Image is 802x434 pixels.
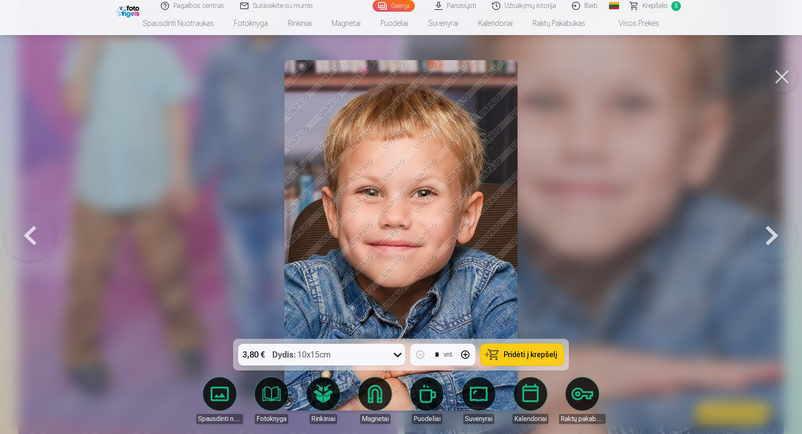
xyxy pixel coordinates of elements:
[196,377,243,424] a: Spausdinti nuotraukas
[133,12,224,35] a: Spausdinti nuotraukas
[224,12,278,35] a: Fotoknyga
[559,377,606,424] a: Raktų pakabukas
[595,12,669,35] a: Visos prekės
[504,351,557,358] span: Pridėti į krepšelį
[642,1,668,11] span: Krepšelis
[310,414,337,424] div: Rinkiniai
[559,414,606,424] div: Raktų pakabukas
[278,12,322,35] a: Rinkiniai
[371,12,418,35] a: Puodeliai
[468,12,523,35] a: Kalendoriai
[455,377,502,424] a: Suvenyrai
[404,377,450,424] a: Puodeliai
[412,414,442,424] div: Puodeliai
[248,377,295,424] a: Fotoknyga
[272,344,331,365] div: 10x15cm
[196,414,243,424] div: Spausdinti nuotraukas
[671,1,681,11] span: 5
[463,414,494,424] div: Suvenyrai
[238,344,269,365] div: 3,80 €
[523,12,595,35] a: Raktų pakabukas
[507,377,554,424] a: Kalendoriai
[513,414,548,424] div: Kalendoriai
[352,377,398,424] a: Magnetai
[444,350,454,360] div: vnt.
[300,377,347,424] a: Rinkiniai
[322,12,371,35] a: Magnetai
[272,349,296,360] strong: Dydis :
[480,344,564,365] button: Pridėti į krepšelį
[418,12,468,35] a: Suvenyrai
[116,3,142,18] img: /fa2
[360,414,391,424] div: Magnetai
[255,414,288,424] div: Fotoknyga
